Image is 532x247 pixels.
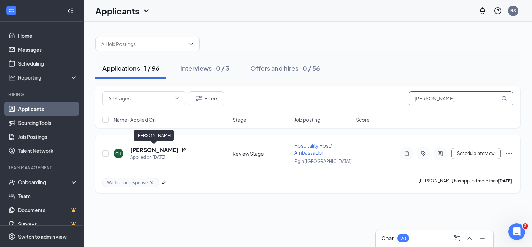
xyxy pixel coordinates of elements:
svg: ActiveChat [436,151,444,156]
svg: Document [181,147,187,153]
a: Home [18,29,78,43]
span: Name · Applied On [114,116,156,123]
svg: ChevronDown [188,41,194,47]
a: Sourcing Tools [18,116,78,130]
span: edit [161,180,166,185]
a: Job Postings [18,130,78,144]
div: Team Management [8,165,76,171]
svg: Cross [149,180,155,186]
div: Hiring [8,91,76,97]
div: Reporting [18,74,78,81]
div: [PERSON_NAME] [134,130,174,141]
a: Team [18,189,78,203]
button: ChevronUp [464,233,475,244]
button: Minimize [477,233,488,244]
input: All Job Postings [101,40,186,48]
span: Elgin ([GEOGRAPHIC_DATA]) [294,159,352,164]
svg: QuestionInfo [494,7,502,15]
a: SurveysCrown [18,217,78,231]
p: [PERSON_NAME] has applied more than . [418,178,513,187]
svg: ChevronUp [465,234,474,242]
a: DocumentsCrown [18,203,78,217]
span: Score [356,116,370,123]
button: Schedule Interview [451,148,501,159]
svg: MagnifyingGlass [501,96,507,101]
span: Hospitality Host/ Ambassador [294,142,332,156]
svg: ComposeMessage [453,234,461,242]
div: Review Stage [233,150,290,157]
input: All Stages [108,95,172,102]
h5: [PERSON_NAME] [130,146,179,154]
div: Offers and hires · 0 / 56 [250,64,320,73]
svg: Ellipses [505,149,513,158]
div: Onboarding [18,179,72,186]
svg: ChevronDown [174,96,180,101]
a: Scheduling [18,57,78,70]
svg: UserCheck [8,179,15,186]
svg: Filter [195,94,203,103]
svg: ChevronDown [142,7,150,15]
svg: WorkstreamLogo [8,7,15,14]
div: Applied on [DATE] [130,154,187,161]
svg: Notifications [478,7,487,15]
a: Messages [18,43,78,57]
iframe: Intercom live chat [508,223,525,240]
span: Job posting [294,116,320,123]
span: 2 [523,223,528,229]
svg: ActiveTag [419,151,428,156]
svg: Note [402,151,411,156]
div: 20 [400,235,406,241]
span: Waiting on response [107,180,148,186]
button: ComposeMessage [452,233,463,244]
div: RS [510,8,516,14]
button: Filter Filters [189,91,224,105]
input: Search in applications [409,91,513,105]
a: Talent Network [18,144,78,158]
h3: Chat [381,234,394,242]
h1: Applicants [95,5,139,17]
svg: Minimize [478,234,486,242]
svg: Settings [8,233,15,240]
div: Applications · 1 / 96 [102,64,159,73]
b: [DATE] [498,178,512,184]
svg: Collapse [67,7,74,14]
a: Applicants [18,102,78,116]
span: Stage [233,116,247,123]
div: CH [115,151,122,157]
div: Switch to admin view [18,233,67,240]
svg: Analysis [8,74,15,81]
div: Interviews · 0 / 3 [180,64,229,73]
